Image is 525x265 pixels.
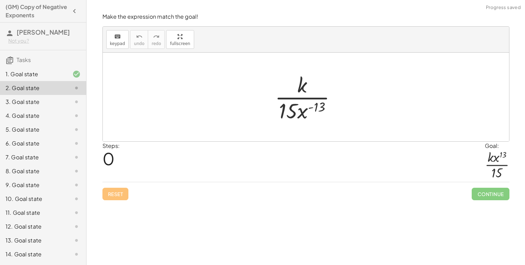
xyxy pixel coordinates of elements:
i: undo [136,33,143,41]
h4: (GM) Copy of Negative Exponents [6,3,68,19]
label: Steps: [102,142,120,149]
div: Not you? [8,37,81,44]
div: 8. Goal state [6,167,61,175]
i: Task not started. [72,167,81,175]
div: 9. Goal state [6,181,61,189]
span: 0 [102,148,115,169]
div: 7. Goal state [6,153,61,161]
button: redoredo [148,30,165,49]
i: Task not started. [72,209,81,217]
div: 2. Goal state [6,84,61,92]
i: Task finished and correct. [72,70,81,78]
i: Task not started. [72,222,81,231]
div: 1. Goal state [6,70,61,78]
i: redo [153,33,160,41]
span: [PERSON_NAME] [17,28,70,36]
div: 12. Goal state [6,222,61,231]
div: 13. Goal state [6,236,61,245]
button: keyboardkeypad [106,30,129,49]
i: Task not started. [72,139,81,148]
i: Task not started. [72,181,81,189]
i: keyboard [114,33,121,41]
span: fullscreen [170,41,190,46]
div: 4. Goal state [6,112,61,120]
i: Task not started. [72,125,81,134]
p: Make the expression match the goal! [102,13,509,21]
span: Progress saved [486,4,521,11]
div: 14. Goal state [6,250,61,258]
button: fullscreen [166,30,194,49]
span: Tasks [17,56,31,63]
i: Task not started. [72,250,81,258]
button: undoundo [130,30,148,49]
div: 10. Goal state [6,195,61,203]
div: 6. Goal state [6,139,61,148]
div: 3. Goal state [6,98,61,106]
i: Task not started. [72,195,81,203]
div: 5. Goal state [6,125,61,134]
i: Task not started. [72,112,81,120]
span: undo [134,41,144,46]
div: Goal: [485,142,509,150]
span: redo [152,41,161,46]
i: Task not started. [72,98,81,106]
span: keypad [110,41,125,46]
i: Task not started. [72,84,81,92]
div: 11. Goal state [6,209,61,217]
i: Task not started. [72,153,81,161]
i: Task not started. [72,236,81,245]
